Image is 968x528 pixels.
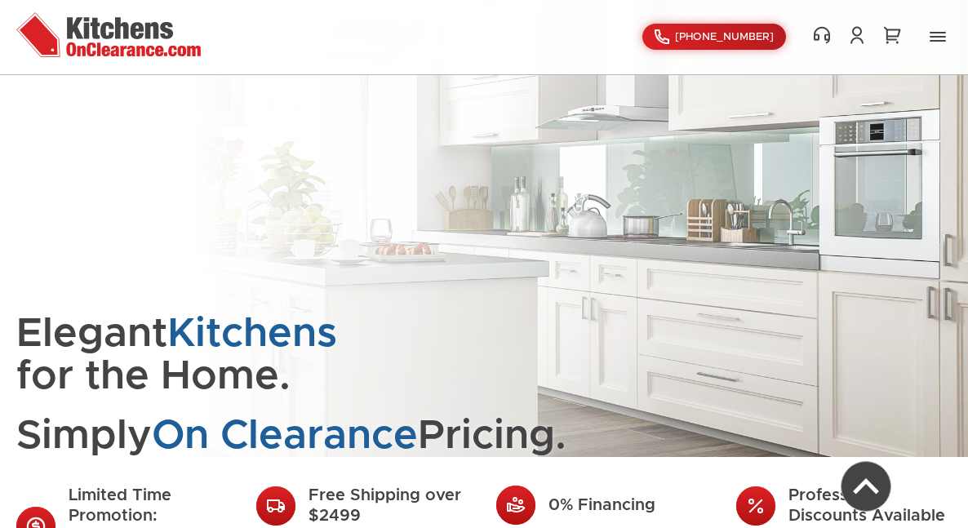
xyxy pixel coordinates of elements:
[16,313,416,458] h1: Elegant
[642,24,786,50] a: [PHONE_NUMBER]
[675,32,774,42] span: [PHONE_NUMBER]
[16,356,291,397] span: for the Home.
[841,462,890,511] img: Back to top
[167,313,337,354] span: Kitchens
[924,24,952,50] button: Toggle Navigation
[16,12,201,57] img: Kitchens On Clearance
[309,486,472,526] div: Free Shipping over $2499
[788,486,952,526] div: Professional Discounts Available
[152,415,418,456] span: On Clearance
[16,415,416,458] span: Simply Pricing.
[548,495,712,516] div: 0% Financing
